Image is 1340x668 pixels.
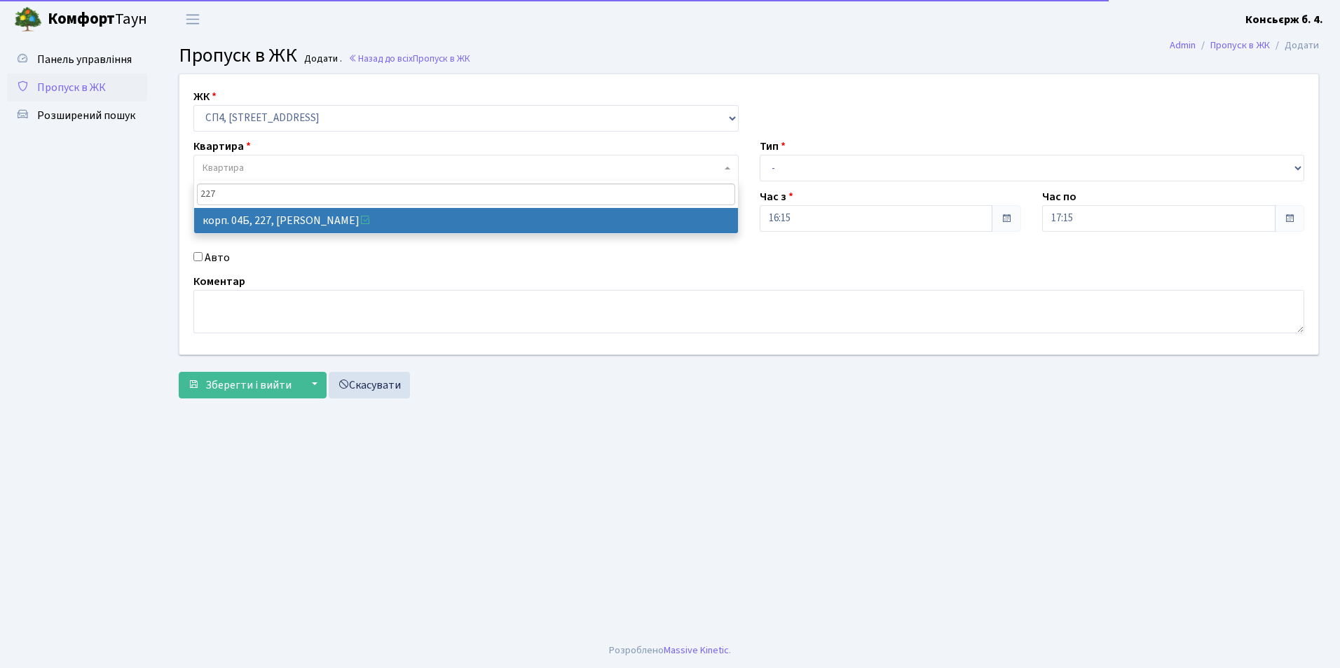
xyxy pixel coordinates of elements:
a: Консьєрж б. 4. [1245,11,1323,28]
div: Розроблено . [609,643,731,658]
img: logo.png [14,6,42,34]
span: Пропуск в ЖК [413,52,470,65]
a: Панель управління [7,46,147,74]
span: Таун [48,8,147,32]
span: Зберегти і вийти [205,377,292,393]
span: Пропуск в ЖК [37,80,106,95]
label: Коментар [193,273,245,290]
button: Переключити навігацію [175,8,210,31]
a: Пропуск в ЖК [1210,38,1270,53]
li: Додати [1270,38,1319,53]
b: Консьєрж б. 4. [1245,12,1323,27]
label: Квартира [193,138,251,155]
a: Пропуск в ЖК [7,74,147,102]
label: Тип [760,138,786,155]
small: Додати . [301,53,342,65]
span: Розширений пошук [37,108,135,123]
span: Квартира [203,161,244,175]
a: Розширений пошук [7,102,147,130]
label: Час з [760,188,793,205]
b: Комфорт [48,8,115,30]
button: Зберегти і вийти [179,372,301,398]
nav: breadcrumb [1149,31,1340,60]
label: Час по [1042,188,1076,205]
a: Massive Kinetic [664,643,729,657]
span: Пропуск в ЖК [179,41,297,69]
a: Admin [1170,38,1196,53]
label: Авто [205,249,230,266]
a: Скасувати [329,372,410,398]
a: Назад до всіхПропуск в ЖК [348,52,470,65]
label: ЖК [193,88,217,105]
li: корп. 04Б, 227, [PERSON_NAME] [194,208,738,233]
span: Панель управління [37,52,132,67]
